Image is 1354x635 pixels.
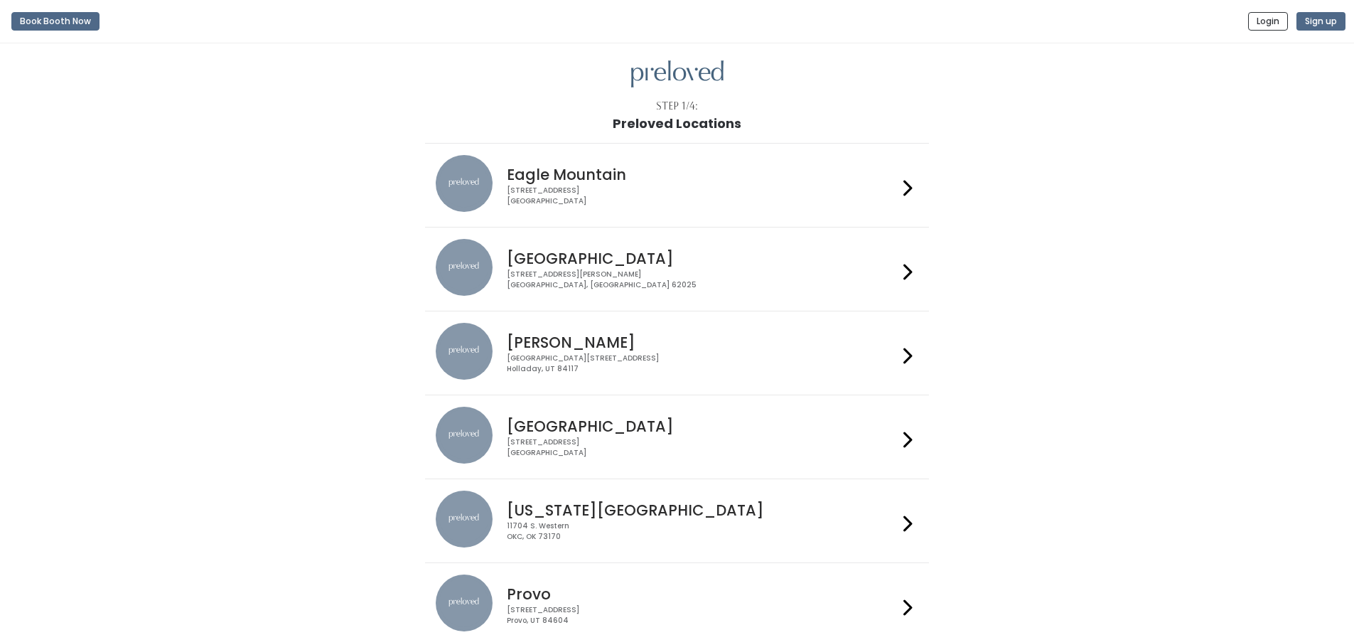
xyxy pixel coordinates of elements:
[507,586,898,602] h4: Provo
[11,12,100,31] button: Book Booth Now
[507,250,898,267] h4: [GEOGRAPHIC_DATA]
[436,575,493,631] img: preloved location
[436,491,493,548] img: preloved location
[507,437,898,458] div: [STREET_ADDRESS] [GEOGRAPHIC_DATA]
[507,353,898,374] div: [GEOGRAPHIC_DATA][STREET_ADDRESS] Holladay, UT 84117
[656,99,698,114] div: Step 1/4:
[507,502,898,518] h4: [US_STATE][GEOGRAPHIC_DATA]
[1248,12,1288,31] button: Login
[436,575,918,635] a: preloved location Provo [STREET_ADDRESS]Provo, UT 84604
[436,491,918,551] a: preloved location [US_STATE][GEOGRAPHIC_DATA] 11704 S. WesternOKC, OK 73170
[507,166,898,183] h4: Eagle Mountain
[507,521,898,542] div: 11704 S. Western OKC, OK 73170
[507,186,898,206] div: [STREET_ADDRESS] [GEOGRAPHIC_DATA]
[436,155,493,212] img: preloved location
[436,407,493,464] img: preloved location
[11,6,100,37] a: Book Booth Now
[436,323,493,380] img: preloved location
[507,605,898,626] div: [STREET_ADDRESS] Provo, UT 84604
[507,418,898,434] h4: [GEOGRAPHIC_DATA]
[436,239,493,296] img: preloved location
[1296,12,1345,31] button: Sign up
[507,270,898,290] div: [STREET_ADDRESS][PERSON_NAME] [GEOGRAPHIC_DATA], [GEOGRAPHIC_DATA] 62025
[436,155,918,215] a: preloved location Eagle Mountain [STREET_ADDRESS][GEOGRAPHIC_DATA]
[436,239,918,299] a: preloved location [GEOGRAPHIC_DATA] [STREET_ADDRESS][PERSON_NAME][GEOGRAPHIC_DATA], [GEOGRAPHIC_D...
[613,117,741,131] h1: Preloved Locations
[631,60,724,88] img: preloved logo
[436,323,918,383] a: preloved location [PERSON_NAME] [GEOGRAPHIC_DATA][STREET_ADDRESS]Holladay, UT 84117
[507,334,898,351] h4: [PERSON_NAME]
[436,407,918,467] a: preloved location [GEOGRAPHIC_DATA] [STREET_ADDRESS][GEOGRAPHIC_DATA]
